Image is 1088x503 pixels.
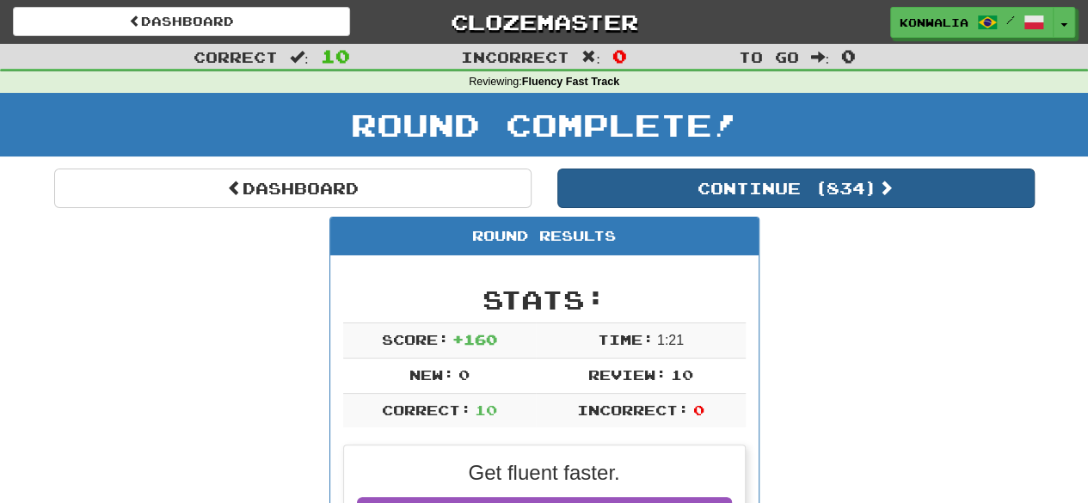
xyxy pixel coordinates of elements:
[330,218,759,255] div: Round Results
[290,50,309,64] span: :
[557,169,1035,208] button: Continue (834)
[581,50,600,64] span: :
[381,331,448,347] span: Score:
[458,366,469,383] span: 0
[54,169,532,208] a: Dashboard
[577,402,689,418] span: Incorrect:
[343,285,746,314] h2: Stats:
[194,48,278,65] span: Correct
[6,107,1082,142] h1: Round Complete!
[1006,14,1015,26] span: /
[475,402,497,418] span: 10
[381,402,470,418] span: Correct:
[357,458,732,488] p: Get fluent faster.
[321,46,350,66] span: 10
[657,333,684,347] span: 1 : 21
[461,48,569,65] span: Incorrect
[376,7,713,37] a: Clozemaster
[597,331,653,347] span: Time:
[890,7,1054,38] a: Konwalia /
[692,402,704,418] span: 0
[409,366,454,383] span: New:
[522,76,619,88] strong: Fluency Fast Track
[670,366,692,383] span: 10
[588,366,667,383] span: Review:
[612,46,627,66] span: 0
[452,331,497,347] span: + 160
[738,48,798,65] span: To go
[13,7,350,36] a: Dashboard
[841,46,856,66] span: 0
[900,15,968,30] span: Konwalia
[810,50,829,64] span: :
